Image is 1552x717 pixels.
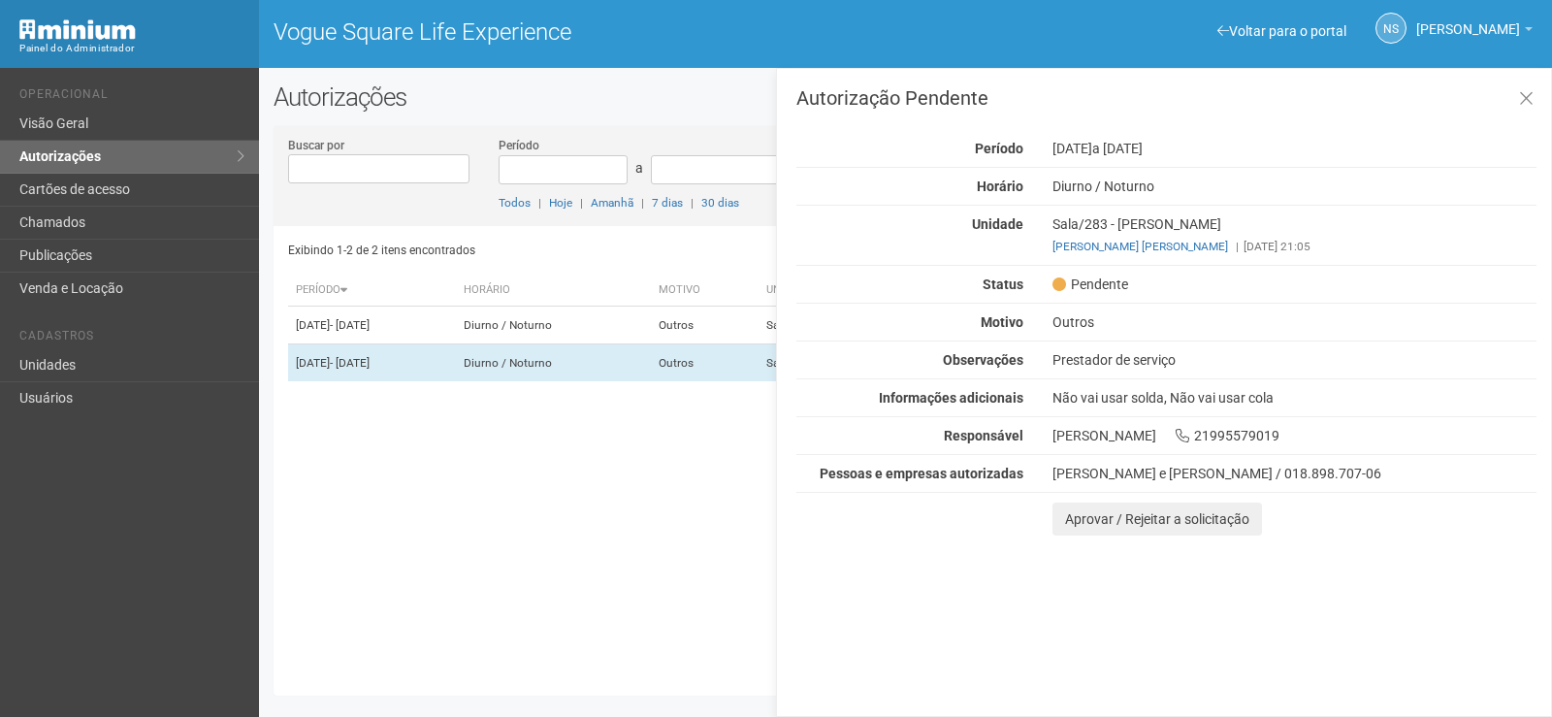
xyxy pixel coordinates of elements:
span: Nicolle Silva [1416,3,1520,37]
td: [DATE] [288,344,456,382]
a: [PERSON_NAME] [1416,24,1533,40]
div: [PERSON_NAME] e [PERSON_NAME] / 018.898.707-06 [1052,465,1536,482]
span: - [DATE] [330,318,370,332]
span: | [1236,240,1239,253]
span: a [DATE] [1092,141,1143,156]
div: Diurno / Noturno [1038,178,1551,195]
div: Exibindo 1-2 de 2 itens encontrados [288,236,899,265]
td: Sala/283 [759,307,875,344]
td: Diurno / Noturno [456,307,651,344]
th: Período [288,275,456,307]
th: Motivo [651,275,759,307]
th: Unidade [759,275,875,307]
strong: Responsável [944,428,1023,443]
strong: Período [975,141,1023,156]
td: Diurno / Noturno [456,344,651,382]
span: Pendente [1052,276,1128,293]
td: Outros [651,344,759,382]
span: | [538,196,541,210]
strong: Status [983,277,1023,292]
label: Buscar por [288,137,344,154]
h2: Autorizações [274,82,1537,112]
strong: Unidade [972,216,1023,232]
strong: Horário [977,179,1023,194]
strong: Motivo [981,314,1023,330]
td: Outros [651,307,759,344]
td: Sala/283 [759,344,875,382]
a: NS [1375,13,1406,44]
a: Voltar para o portal [1217,23,1346,39]
span: - [DATE] [330,356,370,370]
div: [DATE] 21:05 [1052,238,1536,255]
div: Outros [1038,313,1551,331]
div: Painel do Administrador [19,40,244,57]
th: Horário [456,275,651,307]
td: [DATE] [288,307,456,344]
span: | [691,196,694,210]
div: Sala/283 - [PERSON_NAME] [1038,215,1551,255]
a: Hoje [549,196,572,210]
h1: Vogue Square Life Experience [274,19,891,45]
div: [PERSON_NAME] 21995579019 [1038,427,1551,444]
div: Não vai usar solda, Não vai usar cola [1038,389,1551,407]
span: | [641,196,644,210]
a: 7 dias [652,196,683,210]
strong: Observações [943,352,1023,368]
a: Todos [499,196,531,210]
strong: Informações adicionais [879,390,1023,406]
a: Amanhã [591,196,633,210]
li: Operacional [19,87,244,108]
div: Prestador de serviço [1038,351,1551,369]
h3: Autorização Pendente [796,88,1536,108]
strong: Pessoas e empresas autorizadas [820,466,1023,481]
label: Período [499,137,539,154]
a: 30 dias [701,196,739,210]
span: a [635,160,643,176]
button: Aprovar / Rejeitar a solicitação [1052,503,1262,536]
div: [DATE] [1038,140,1551,157]
a: [PERSON_NAME] [PERSON_NAME] [1052,240,1228,253]
span: | [580,196,583,210]
li: Cadastros [19,329,244,349]
img: Minium [19,19,136,40]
